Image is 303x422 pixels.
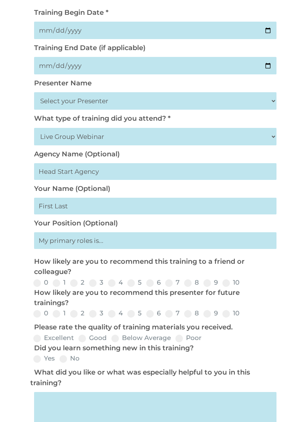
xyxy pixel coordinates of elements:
[34,198,276,214] input: First Last
[175,335,201,341] label: Poor
[34,79,92,87] label: Presenter Name
[34,44,145,52] label: Training End Date (if applicable)
[53,279,66,286] label: 1
[53,310,66,316] label: 1
[34,257,273,277] p: How likely are you to recommend this training to a friend or colleague?
[70,279,84,286] label: 2
[34,8,108,17] label: Training Begin Date *
[89,279,103,286] label: 3
[34,150,120,158] label: Agency Name (Optional)
[34,219,118,227] label: Your Position (Optional)
[70,310,84,316] label: 2
[165,310,180,316] label: 7
[34,288,273,308] p: How likely are you to recommend this presenter for future trainings?
[33,279,48,286] label: 0
[184,310,199,316] label: 8
[34,343,273,353] p: Did you learn something new in this training?
[33,335,74,341] label: Excellent
[108,279,123,286] label: 4
[34,184,110,193] label: Your Name (Optional)
[165,279,180,286] label: 7
[59,355,80,362] label: No
[78,335,107,341] label: Good
[33,355,55,362] label: Yes
[203,279,218,286] label: 9
[89,310,103,316] label: 3
[146,310,161,316] label: 6
[108,310,123,316] label: 4
[222,279,239,286] label: 10
[34,114,170,123] label: What type of training did you attend? *
[34,232,276,249] input: My primary roles is...
[184,279,199,286] label: 8
[127,310,142,316] label: 5
[146,279,161,286] label: 6
[222,310,239,316] label: 10
[34,163,276,180] input: Head Start Agency
[203,310,218,316] label: 9
[111,335,171,341] label: Below Average
[33,310,48,316] label: 0
[34,322,273,332] p: Please rate the quality of training materials you received.
[127,279,142,286] label: 5
[30,368,250,387] label: What did you like or what was especially helpful to you in this training?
